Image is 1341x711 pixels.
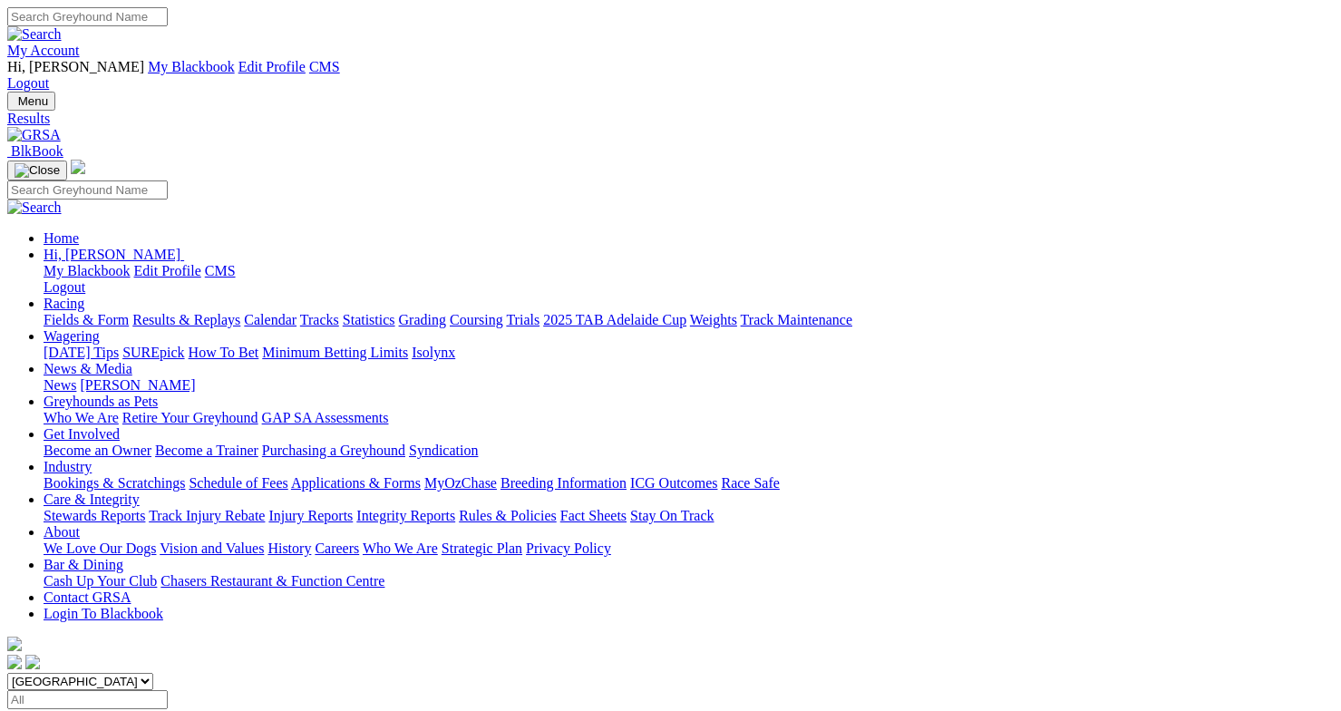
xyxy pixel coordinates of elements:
[500,475,627,491] a: Breeding Information
[459,508,557,523] a: Rules & Policies
[7,59,1334,92] div: My Account
[44,296,84,311] a: Racing
[7,59,144,74] span: Hi, [PERSON_NAME]
[44,263,131,278] a: My Blackbook
[543,312,686,327] a: 2025 TAB Adelaide Cup
[44,345,1334,361] div: Wagering
[7,7,168,26] input: Search
[7,200,62,216] img: Search
[44,312,129,327] a: Fields & Form
[44,377,1334,394] div: News & Media
[409,443,478,458] a: Syndication
[7,143,63,159] a: BlkBook
[506,312,539,327] a: Trials
[44,589,131,605] a: Contact GRSA
[132,312,240,327] a: Results & Replays
[262,345,408,360] a: Minimum Betting Limits
[44,475,185,491] a: Bookings & Scratchings
[44,573,157,589] a: Cash Up Your Club
[15,163,60,178] img: Close
[343,312,395,327] a: Statistics
[11,143,63,159] span: BlkBook
[630,508,714,523] a: Stay On Track
[44,459,92,474] a: Industry
[44,475,1334,492] div: Industry
[309,59,340,74] a: CMS
[7,111,1334,127] a: Results
[44,345,119,360] a: [DATE] Tips
[244,312,296,327] a: Calendar
[44,361,132,376] a: News & Media
[7,26,62,43] img: Search
[7,92,55,111] button: Toggle navigation
[44,426,120,442] a: Get Involved
[44,247,180,262] span: Hi, [PERSON_NAME]
[189,345,259,360] a: How To Bet
[122,345,184,360] a: SUREpick
[44,508,145,523] a: Stewards Reports
[44,492,140,507] a: Care & Integrity
[80,377,195,393] a: [PERSON_NAME]
[630,475,717,491] a: ICG Outcomes
[44,279,85,295] a: Logout
[238,59,306,74] a: Edit Profile
[721,475,779,491] a: Race Safe
[399,312,446,327] a: Grading
[44,508,1334,524] div: Care & Integrity
[7,43,80,58] a: My Account
[155,443,258,458] a: Become a Trainer
[44,443,1334,459] div: Get Involved
[315,541,359,556] a: Careers
[363,541,438,556] a: Who We Are
[44,230,79,246] a: Home
[189,475,287,491] a: Schedule of Fees
[442,541,522,556] a: Strategic Plan
[149,508,265,523] a: Track Injury Rebate
[526,541,611,556] a: Privacy Policy
[690,312,737,327] a: Weights
[741,312,852,327] a: Track Maintenance
[44,410,119,425] a: Who We Are
[71,160,85,174] img: logo-grsa-white.png
[44,263,1334,296] div: Hi, [PERSON_NAME]
[44,541,156,556] a: We Love Our Dogs
[7,127,61,143] img: GRSA
[44,410,1334,426] div: Greyhounds as Pets
[300,312,339,327] a: Tracks
[44,247,184,262] a: Hi, [PERSON_NAME]
[44,606,163,621] a: Login To Blackbook
[160,541,264,556] a: Vision and Values
[560,508,627,523] a: Fact Sheets
[7,655,22,669] img: facebook.svg
[262,410,389,425] a: GAP SA Assessments
[7,637,22,651] img: logo-grsa-white.png
[412,345,455,360] a: Isolynx
[7,161,67,180] button: Toggle navigation
[25,655,40,669] img: twitter.svg
[44,312,1334,328] div: Racing
[134,263,201,278] a: Edit Profile
[356,508,455,523] a: Integrity Reports
[122,410,258,425] a: Retire Your Greyhound
[160,573,384,589] a: Chasers Restaurant & Function Centre
[18,94,48,108] span: Menu
[424,475,497,491] a: MyOzChase
[7,75,49,91] a: Logout
[44,573,1334,589] div: Bar & Dining
[267,541,311,556] a: History
[44,328,100,344] a: Wagering
[205,263,236,278] a: CMS
[44,394,158,409] a: Greyhounds as Pets
[450,312,503,327] a: Coursing
[268,508,353,523] a: Injury Reports
[44,443,151,458] a: Become an Owner
[291,475,421,491] a: Applications & Forms
[7,690,168,709] input: Select date
[44,541,1334,557] div: About
[148,59,235,74] a: My Blackbook
[44,557,123,572] a: Bar & Dining
[262,443,405,458] a: Purchasing a Greyhound
[7,180,168,200] input: Search
[44,524,80,540] a: About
